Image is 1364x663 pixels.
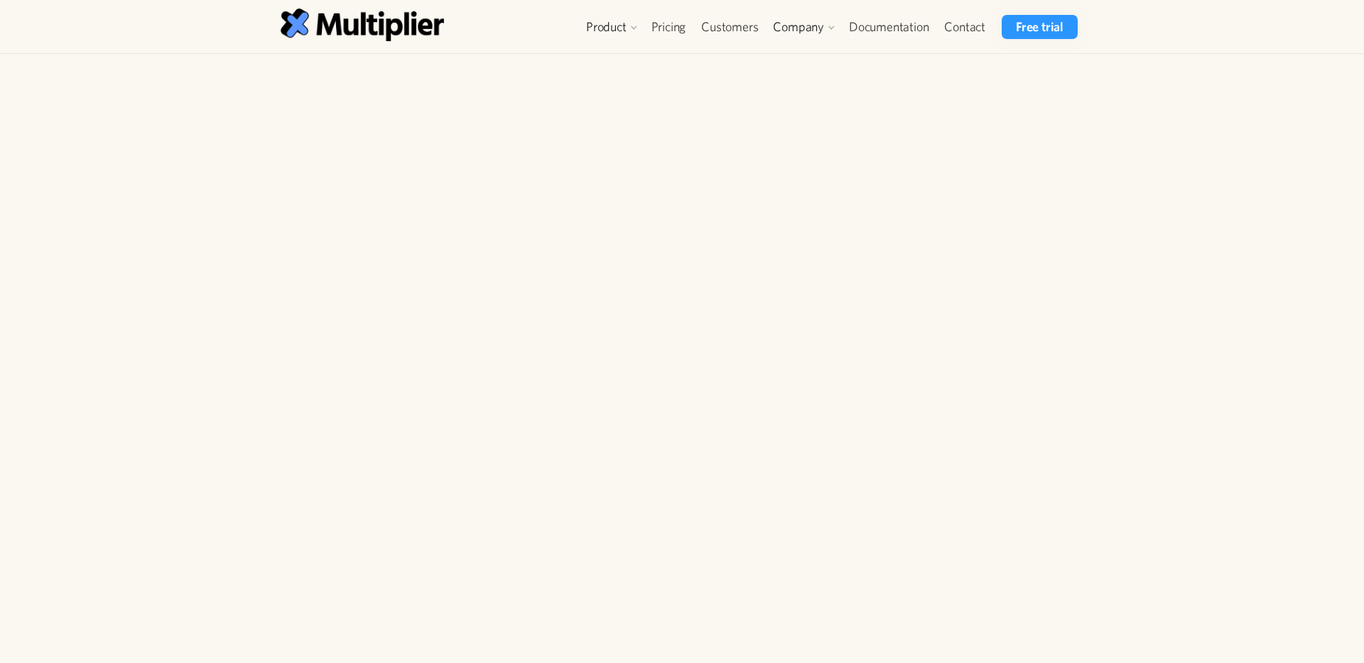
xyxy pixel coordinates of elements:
a: Contact [936,15,993,39]
a: Pricing [644,15,694,39]
div: Product [579,15,644,39]
a: Customers [693,15,766,39]
a: Documentation [841,15,936,39]
div: Product [586,18,627,35]
div: Company [773,18,824,35]
a: Free trial [1002,15,1078,39]
div: Company [766,15,841,39]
